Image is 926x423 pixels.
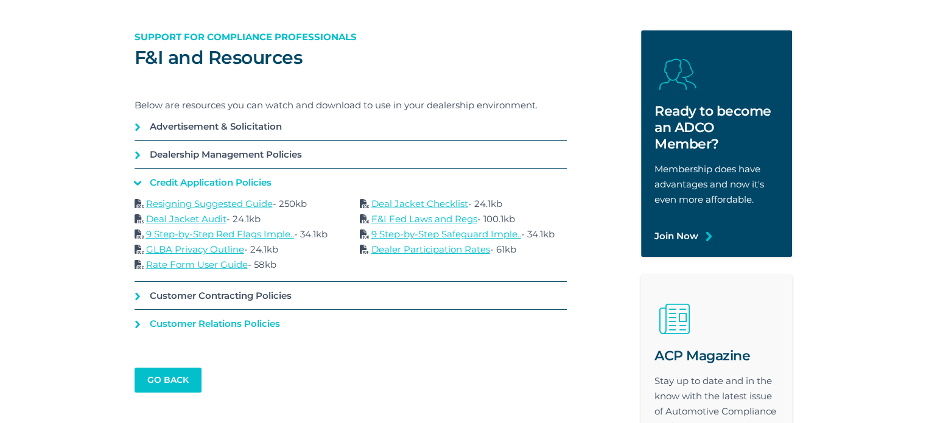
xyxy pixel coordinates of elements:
a: Customer Relations Policies [135,310,567,337]
p: - 250kb [135,196,342,211]
a: Rate Form User Guide [146,259,248,270]
a: 9 Step-by-Step Red Flags Imple.. [146,228,294,240]
p: - 34.1kb [360,226,567,242]
h2: Ready to become an ADCO Member? [654,103,779,152]
h1: F&I and Resources [135,46,567,70]
p: - 58kb [135,257,342,272]
a: Resigning Suggested Guide [146,198,273,209]
a: Dealership Management Policies [135,141,567,168]
a: Dealer Participation Rates [371,243,490,255]
p: - 24.1kb [360,196,567,211]
p: - 34.1kb [135,226,342,242]
a: GLBA Privacy Outline [146,243,244,255]
a: go back [135,368,202,393]
a: Join Now [654,228,698,243]
a: Deal Jacket Checklist [371,198,468,209]
p: - 24.1kb [135,211,342,226]
p: - 61kb [360,242,567,257]
a: F&I Fed Laws and Regs [371,213,477,225]
a: 9 Step-by-Step Safeguard Imple.. [371,228,521,240]
a: Deal Jacket Audit [146,213,226,225]
p: Below are resources you can watch and download to use in your dealership environment. [135,97,567,113]
p: - 100.1kb [360,211,567,226]
p: Support for Compliance Professionals [135,29,567,44]
a: Advertisement & Solicitation [135,113,567,140]
p: - 24.1kb [135,242,342,257]
h2: ACP Magazine [654,348,779,364]
a: Credit Application Policies [135,169,567,196]
p: Membership does have advantages and now it's even more affordable. [654,161,779,207]
a: Customer Contracting Policies [135,282,567,309]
